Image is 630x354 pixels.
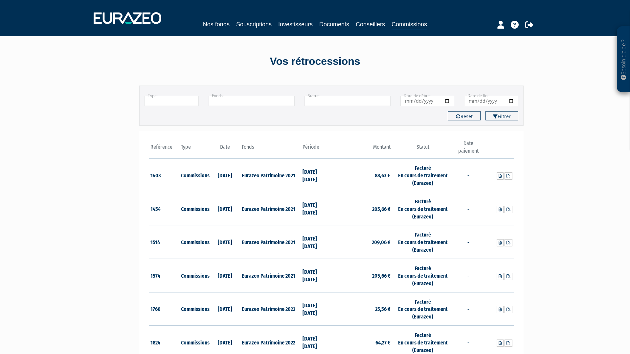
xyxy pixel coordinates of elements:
[179,292,210,326] td: Commissions
[301,259,331,292] td: [DATE] [DATE]
[210,259,240,292] td: [DATE]
[331,159,392,192] td: 88,63 €
[149,192,179,225] td: 1454
[453,292,484,326] td: -
[240,192,301,225] td: Eurazeo Patrimoine 2021
[210,292,240,326] td: [DATE]
[203,20,230,29] a: Nos fonds
[453,259,484,292] td: -
[392,20,427,30] a: Commissions
[485,111,518,120] button: Filtrer
[210,225,240,259] td: [DATE]
[240,259,301,292] td: Eurazeo Patrimoine 2021
[301,159,331,192] td: [DATE] [DATE]
[392,292,453,326] td: Facturé En cours de traitement (Eurazeo)
[301,225,331,259] td: [DATE] [DATE]
[240,159,301,192] td: Eurazeo Patrimoine 2021
[620,30,627,89] p: Besoin d'aide ?
[179,225,210,259] td: Commissions
[331,192,392,225] td: 205,66 €
[331,259,392,292] td: 205,66 €
[301,292,331,326] td: [DATE] [DATE]
[236,20,272,29] a: Souscriptions
[392,259,453,292] td: Facturé En cours de traitement (Eurazeo)
[278,20,313,29] a: Investisseurs
[319,20,349,29] a: Documents
[210,140,240,159] th: Date
[301,192,331,225] td: [DATE] [DATE]
[392,140,453,159] th: Statut
[392,192,453,225] td: Facturé En cours de traitement (Eurazeo)
[392,159,453,192] td: Facturé En cours de traitement (Eurazeo)
[453,225,484,259] td: -
[453,140,484,159] th: Date paiement
[331,292,392,326] td: 25,56 €
[240,225,301,259] td: Eurazeo Patrimoine 2021
[210,159,240,192] td: [DATE]
[453,159,484,192] td: -
[179,192,210,225] td: Commissions
[210,192,240,225] td: [DATE]
[179,140,210,159] th: Type
[149,292,179,326] td: 1760
[301,140,331,159] th: Période
[94,12,161,24] img: 1732889491-logotype_eurazeo_blanc_rvb.png
[240,292,301,326] td: Eurazeo Patrimoine 2022
[453,192,484,225] td: -
[356,20,385,29] a: Conseillers
[392,225,453,259] td: Facturé En cours de traitement (Eurazeo)
[149,259,179,292] td: 1574
[149,159,179,192] td: 1403
[149,140,179,159] th: Référence
[331,140,392,159] th: Montant
[240,140,301,159] th: Fonds
[331,225,392,259] td: 209,06 €
[149,225,179,259] td: 1514
[179,159,210,192] td: Commissions
[128,54,502,69] div: Vos rétrocessions
[448,111,481,120] button: Reset
[179,259,210,292] td: Commissions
